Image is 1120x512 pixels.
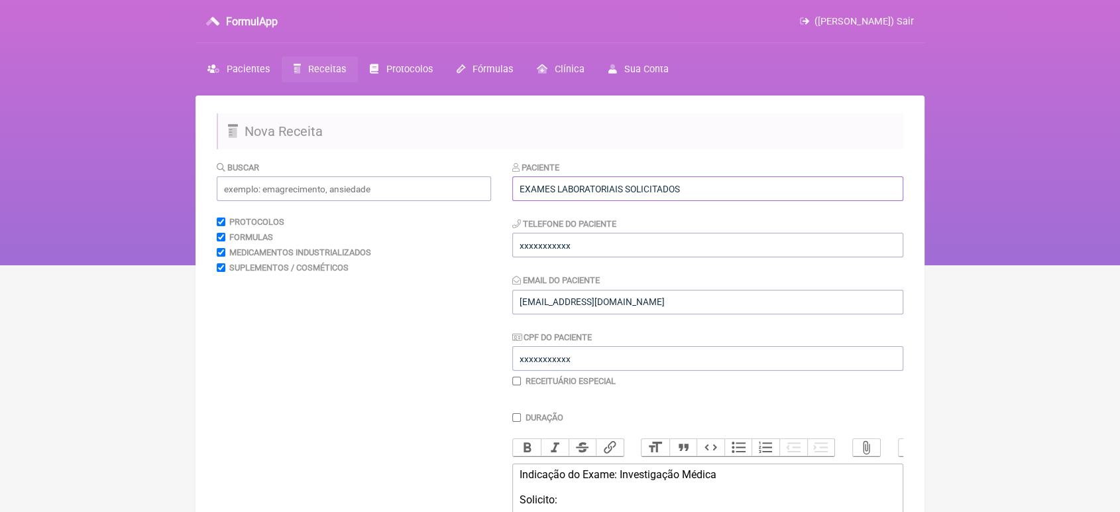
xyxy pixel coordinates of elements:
[229,247,371,257] label: Medicamentos Industrializados
[697,439,724,456] button: Code
[358,56,444,82] a: Protocolos
[445,56,525,82] a: Fórmulas
[814,16,914,27] span: ([PERSON_NAME]) Sair
[779,439,807,456] button: Decrease Level
[473,64,513,75] span: Fórmulas
[669,439,697,456] button: Quote
[227,64,270,75] span: Pacientes
[217,113,903,149] h2: Nova Receita
[386,64,433,75] span: Protocolos
[596,439,624,456] button: Link
[526,413,563,422] label: Duração
[752,439,779,456] button: Numbers
[596,56,681,82] a: Sua Conta
[512,275,600,285] label: Email do Paciente
[624,64,669,75] span: Sua Conta
[513,439,541,456] button: Bold
[899,439,926,456] button: Undo
[196,56,282,82] a: Pacientes
[642,439,669,456] button: Heading
[807,439,835,456] button: Increase Level
[800,16,914,27] a: ([PERSON_NAME]) Sair
[229,217,284,227] label: Protocolos
[569,439,596,456] button: Strikethrough
[512,219,616,229] label: Telefone do Paciente
[724,439,752,456] button: Bullets
[526,376,616,386] label: Receituário Especial
[853,439,881,456] button: Attach Files
[217,176,491,201] input: exemplo: emagrecimento, ansiedade
[229,263,349,273] label: Suplementos / Cosméticos
[512,162,559,172] label: Paciente
[541,439,569,456] button: Italic
[555,64,585,75] span: Clínica
[226,15,278,28] h3: FormulApp
[525,56,596,82] a: Clínica
[229,232,273,242] label: Formulas
[217,162,259,172] label: Buscar
[308,64,346,75] span: Receitas
[282,56,358,82] a: Receitas
[512,332,592,342] label: CPF do Paciente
